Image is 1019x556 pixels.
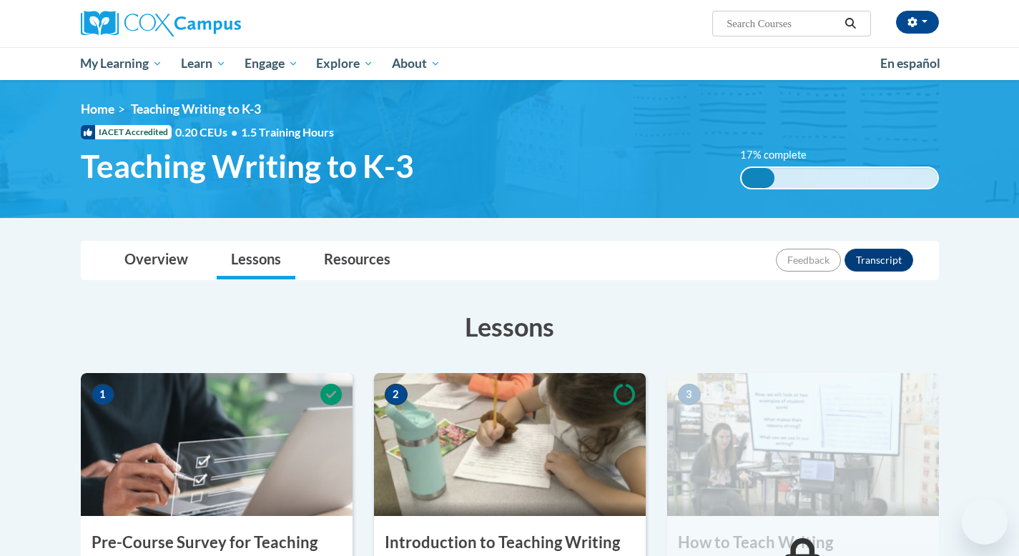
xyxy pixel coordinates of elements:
div: 17% complete [742,168,774,188]
a: Cox Campus [81,11,353,36]
a: Overview [110,242,202,279]
span: Teaching Writing to K-3 [81,147,414,185]
span: 3 [678,384,701,405]
span: About [392,55,440,72]
iframe: Button to launch messaging window [962,499,1008,545]
button: Search [840,15,861,32]
img: Course Image [374,373,646,516]
div: Main menu [59,47,960,80]
span: 2 [385,384,408,405]
span: Explore [316,55,373,72]
img: Course Image [81,373,353,516]
input: Search Courses [725,15,840,32]
img: Cox Campus [81,11,241,36]
a: About [383,47,450,80]
span: • [231,125,237,139]
img: Course Image [667,373,939,516]
a: Learn [172,47,235,80]
h3: Introduction to Teaching Writing [374,532,646,554]
label: 17% complete [740,147,822,163]
span: Learn [181,55,226,72]
button: Transcript [845,249,913,272]
span: 0.20 CEUs [175,124,241,140]
button: Feedback [776,249,841,272]
a: En español [871,49,950,79]
h3: Lessons [81,309,939,344]
span: Teaching Writing to K-3 [131,101,261,116]
span: IACET Accredited [81,125,172,139]
a: Engage [235,47,307,80]
a: Lessons [217,242,295,279]
span: 1.5 Training Hours [241,125,334,139]
span: 1 [92,384,114,405]
button: Account Settings [896,11,939,34]
h3: How to Teach Writing [667,532,939,554]
a: Home [81,101,114,116]
a: Resources [310,242,405,279]
span: En español [880,56,940,71]
a: My Learning [72,47,172,80]
span: My Learning [80,55,162,72]
span: Engage [245,55,298,72]
a: Explore [307,47,383,80]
